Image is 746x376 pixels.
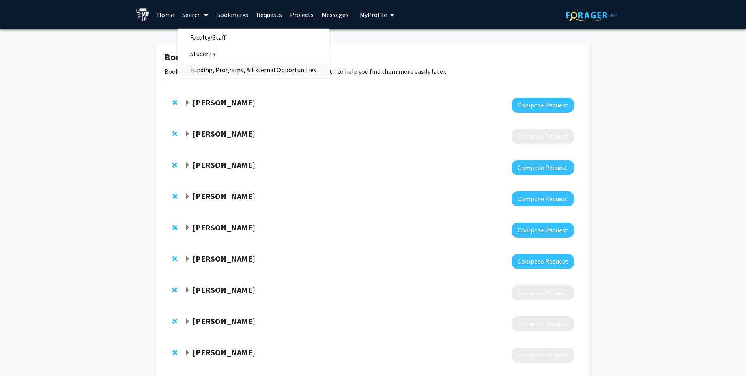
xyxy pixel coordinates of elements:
[512,160,574,175] button: Compose Request to Juliette Lecomte
[172,99,177,106] span: Remove Rigoberto Hernandez from bookmarks
[252,0,286,29] a: Requests
[512,285,574,300] button: Compose Request to Yannis Kevrekidis
[512,254,574,269] button: Compose Request to Hari Easwaran
[193,347,255,357] strong: [PERSON_NAME]
[178,64,329,76] a: Funding, Programs, & External Opportunities
[172,349,177,356] span: Remove Mauro Maggioni from bookmarks
[566,9,617,21] img: ForagerOne Logo
[184,225,191,231] span: Expand Richard Huganir Bookmark
[193,316,255,326] strong: [PERSON_NAME]
[512,223,574,238] button: Compose Request to Richard Huganir
[193,222,255,232] strong: [PERSON_NAME]
[184,100,191,106] span: Expand Rigoberto Hernandez Bookmark
[164,52,582,63] h1: Bookmarks
[178,47,329,60] a: Students
[193,285,255,295] strong: [PERSON_NAME]
[164,67,582,76] p: Bookmark the faculty/staff you are interested in working with to help you find them more easily l...
[178,45,228,62] span: Students
[512,316,574,331] button: Compose Request to Michael Bevan
[178,0,212,29] a: Search
[172,287,177,293] span: Remove Yannis Kevrekidis from bookmarks
[360,11,387,19] span: My Profile
[193,191,255,201] strong: [PERSON_NAME]
[193,129,255,139] strong: [PERSON_NAME]
[512,191,574,206] button: Compose Request to Jeff Gray
[153,0,178,29] a: Home
[184,350,191,356] span: Expand Mauro Maggioni Bookmark
[172,256,177,262] span: Remove Hari Easwaran from bookmarks
[178,31,329,43] a: Faculty/Staff
[172,224,177,231] span: Remove Richard Huganir from bookmarks
[184,131,191,138] span: Expand Ana Damjanovic Bookmark
[286,0,318,29] a: Projects
[184,287,191,294] span: Expand Yannis Kevrekidis Bookmark
[512,348,574,363] button: Compose Request to Mauro Maggioni
[184,162,191,169] span: Expand Juliette Lecomte Bookmark
[184,318,191,325] span: Expand Michael Bevan Bookmark
[193,160,255,170] strong: [PERSON_NAME]
[212,0,252,29] a: Bookmarks
[178,62,329,78] span: Funding, Programs, & External Opportunities
[178,29,238,45] span: Faculty/Staff
[172,131,177,137] span: Remove Ana Damjanovic from bookmarks
[512,98,574,113] button: Compose Request to Rigoberto Hernandez
[6,339,34,370] iframe: Chat
[318,0,353,29] a: Messages
[184,256,191,262] span: Expand Hari Easwaran Bookmark
[172,193,177,200] span: Remove Jeff Gray from bookmarks
[193,254,255,264] strong: [PERSON_NAME]
[193,97,255,107] strong: [PERSON_NAME]
[136,8,150,22] img: Johns Hopkins University Logo
[172,318,177,324] span: Remove Michael Bevan from bookmarks
[512,129,574,144] button: Compose Request to Ana Damjanovic
[184,193,191,200] span: Expand Jeff Gray Bookmark
[172,162,177,168] span: Remove Juliette Lecomte from bookmarks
